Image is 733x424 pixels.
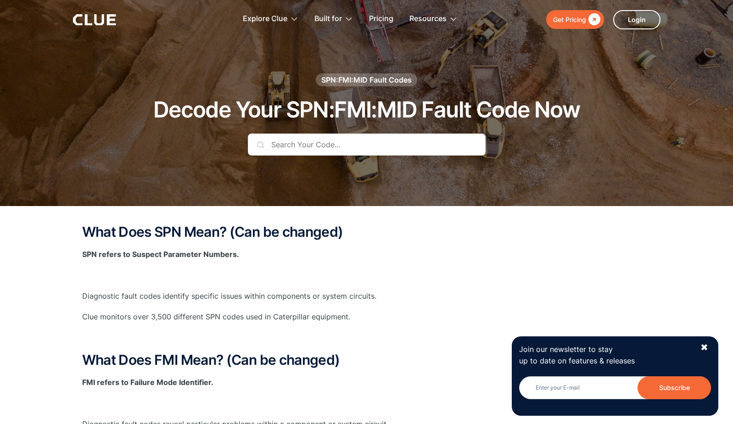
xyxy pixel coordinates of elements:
[700,342,708,353] div: ✖
[369,5,393,33] a: Pricing
[519,376,711,408] form: Newsletter
[248,134,486,156] input: Search Your Code...
[409,5,458,33] div: Resources
[586,14,600,25] div: 
[314,5,342,33] div: Built for
[82,311,651,323] p: Clue monitors over 3,500 different SPN codes used in Caterpillar equipment.
[243,5,287,33] div: Explore Clue
[409,5,447,33] div: Resources
[243,5,298,33] div: Explore Clue
[82,250,239,259] strong: SPN refers to Suspect Parameter Numbers.
[82,224,651,240] h2: What Does SPN Mean? (Can be changed)
[153,98,580,122] h1: Decode Your SPN:FMI:MID Fault Code Now
[82,290,651,302] p: Diagnostic fault codes identify specific issues within components or system circuits.
[82,397,651,409] p: ‍
[82,352,651,368] h2: What Does FMI Mean? (Can be changed)
[82,332,651,343] p: ‍
[519,376,711,399] input: Enter your E-mail
[314,5,353,33] div: Built for
[321,75,412,85] div: SPN:FMI:MID Fault Codes
[638,376,711,399] input: Subscribe
[546,10,604,29] a: Get Pricing
[553,14,586,25] div: Get Pricing
[82,378,213,387] strong: FMI refers to Failure Mode Identifier.
[613,10,660,29] a: Login
[519,344,692,367] p: Join our newsletter to stay up to date on features & releases
[82,269,651,281] p: ‍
